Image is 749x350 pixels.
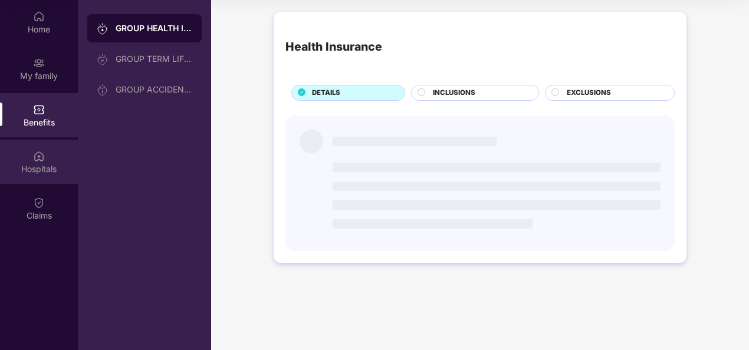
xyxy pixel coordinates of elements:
[116,22,192,34] div: GROUP HEALTH INSURANCE
[33,11,45,22] img: svg+xml;base64,PHN2ZyBpZD0iSG9tZSIgeG1sbnM9Imh0dHA6Ly93d3cudzMub3JnLzIwMDAvc3ZnIiB3aWR0aD0iMjAiIG...
[285,38,382,56] div: Health Insurance
[433,88,475,98] span: INCLUSIONS
[312,88,340,98] span: DETAILS
[33,197,45,209] img: svg+xml;base64,PHN2ZyBpZD0iQ2xhaW0iIHhtbG5zPSJodHRwOi8vd3d3LnczLm9yZy8yMDAwL3N2ZyIgd2lkdGg9IjIwIi...
[97,23,109,35] img: svg+xml;base64,PHN2ZyB3aWR0aD0iMjAiIGhlaWdodD0iMjAiIHZpZXdCb3g9IjAgMCAyMCAyMCIgZmlsbD0ibm9uZSIgeG...
[33,150,45,162] img: svg+xml;base64,PHN2ZyBpZD0iSG9zcGl0YWxzIiB4bWxucz0iaHR0cDovL3d3dy53My5vcmcvMjAwMC9zdmciIHdpZHRoPS...
[116,85,192,94] div: GROUP ACCIDENTAL INSURANCE
[116,54,192,64] div: GROUP TERM LIFE INSURANCE
[97,84,109,96] img: svg+xml;base64,PHN2ZyB3aWR0aD0iMjAiIGhlaWdodD0iMjAiIHZpZXdCb3g9IjAgMCAyMCAyMCIgZmlsbD0ibm9uZSIgeG...
[33,104,45,115] img: svg+xml;base64,PHN2ZyBpZD0iQmVuZWZpdHMiIHhtbG5zPSJodHRwOi8vd3d3LnczLm9yZy8yMDAwL3N2ZyIgd2lkdGg9Ij...
[567,88,611,98] span: EXCLUSIONS
[97,54,109,65] img: svg+xml;base64,PHN2ZyB3aWR0aD0iMjAiIGhlaWdodD0iMjAiIHZpZXdCb3g9IjAgMCAyMCAyMCIgZmlsbD0ibm9uZSIgeG...
[33,57,45,69] img: svg+xml;base64,PHN2ZyB3aWR0aD0iMjAiIGhlaWdodD0iMjAiIHZpZXdCb3g9IjAgMCAyMCAyMCIgZmlsbD0ibm9uZSIgeG...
